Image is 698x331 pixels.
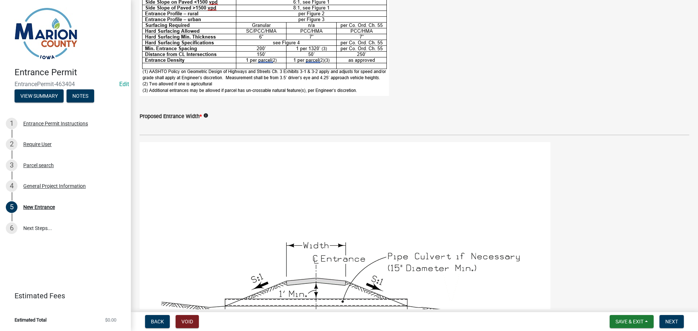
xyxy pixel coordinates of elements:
i: info [203,113,208,118]
div: Entrance Permit Instructions [23,121,88,126]
span: Next [665,319,678,324]
img: Marion County, Iowa [15,8,77,60]
div: Parcel search [23,163,54,168]
button: Next [659,315,684,328]
div: 5 [6,201,17,213]
span: Estimated Total [15,318,47,322]
button: Void [176,315,199,328]
div: 4 [6,180,17,192]
div: 2 [6,138,17,150]
wm-modal-confirm: Summary [15,93,64,99]
a: Edit [119,81,129,88]
h4: Entrance Permit [15,67,125,78]
button: Back [145,315,170,328]
div: 6 [6,222,17,234]
div: General Project Information [23,183,86,189]
div: Require User [23,142,52,147]
button: Save & Exit [610,315,654,328]
span: Back [151,319,164,324]
wm-modal-confirm: Edit Application Number [119,81,129,88]
button: View Summary [15,89,64,102]
div: 1 [6,118,17,129]
label: Proposed Entrance Width [140,114,202,119]
span: Save & Exit [615,319,643,324]
wm-modal-confirm: Notes [67,93,94,99]
span: $0.00 [105,318,116,322]
div: New Entrance [23,205,55,210]
div: 3 [6,160,17,171]
span: EntrancePermit-463404 [15,81,116,88]
button: Notes [67,89,94,102]
a: Estimated Fees [6,288,119,303]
